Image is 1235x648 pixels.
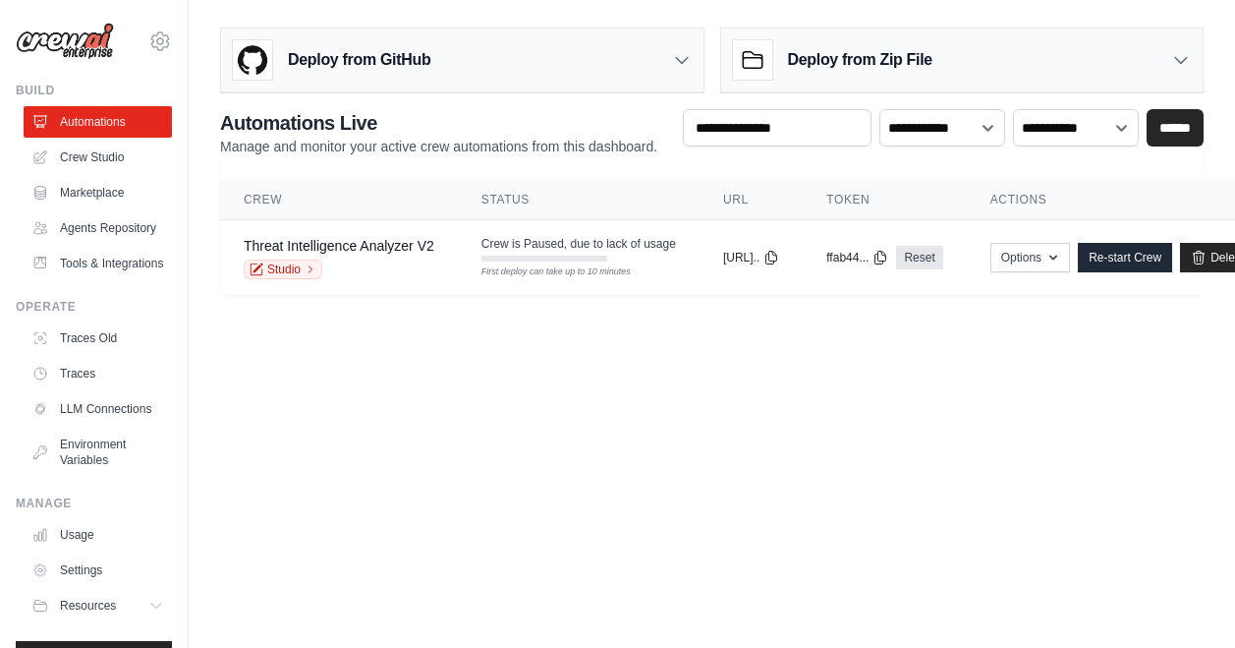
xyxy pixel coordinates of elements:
a: Traces Old [24,323,172,354]
div: Build [16,83,172,98]
a: Automations [24,106,172,138]
a: Threat Intelligence Analyzer V2 [244,238,434,254]
span: Resources [60,598,116,614]
img: Logo [16,23,114,60]
div: Manage [16,496,172,511]
a: Tools & Integrations [24,248,172,279]
th: URL [700,180,803,220]
h3: Deploy from Zip File [788,48,932,72]
a: Agents Repository [24,212,172,244]
a: Crew Studio [24,142,172,173]
button: Resources [24,590,172,621]
a: Marketplace [24,177,172,208]
span: Crew is Paused, due to lack of usage [481,236,676,252]
div: Operate [16,299,172,315]
button: ffab44... [826,250,888,265]
th: Status [458,180,700,220]
th: Token [803,180,967,220]
button: Options [990,243,1070,272]
h3: Deploy from GitHub [288,48,430,72]
a: Re-start Crew [1078,243,1172,272]
a: Environment Variables [24,429,172,476]
p: Manage and monitor your active crew automations from this dashboard. [220,137,657,156]
a: Traces [24,358,172,389]
a: LLM Connections [24,393,172,425]
a: Studio [244,260,322,279]
img: GitHub Logo [233,40,272,80]
a: Settings [24,555,172,586]
th: Crew [220,180,458,220]
a: Usage [24,519,172,551]
div: First deploy can take up to 10 minutes [481,265,607,279]
a: Reset [896,246,942,269]
h2: Automations Live [220,109,657,137]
